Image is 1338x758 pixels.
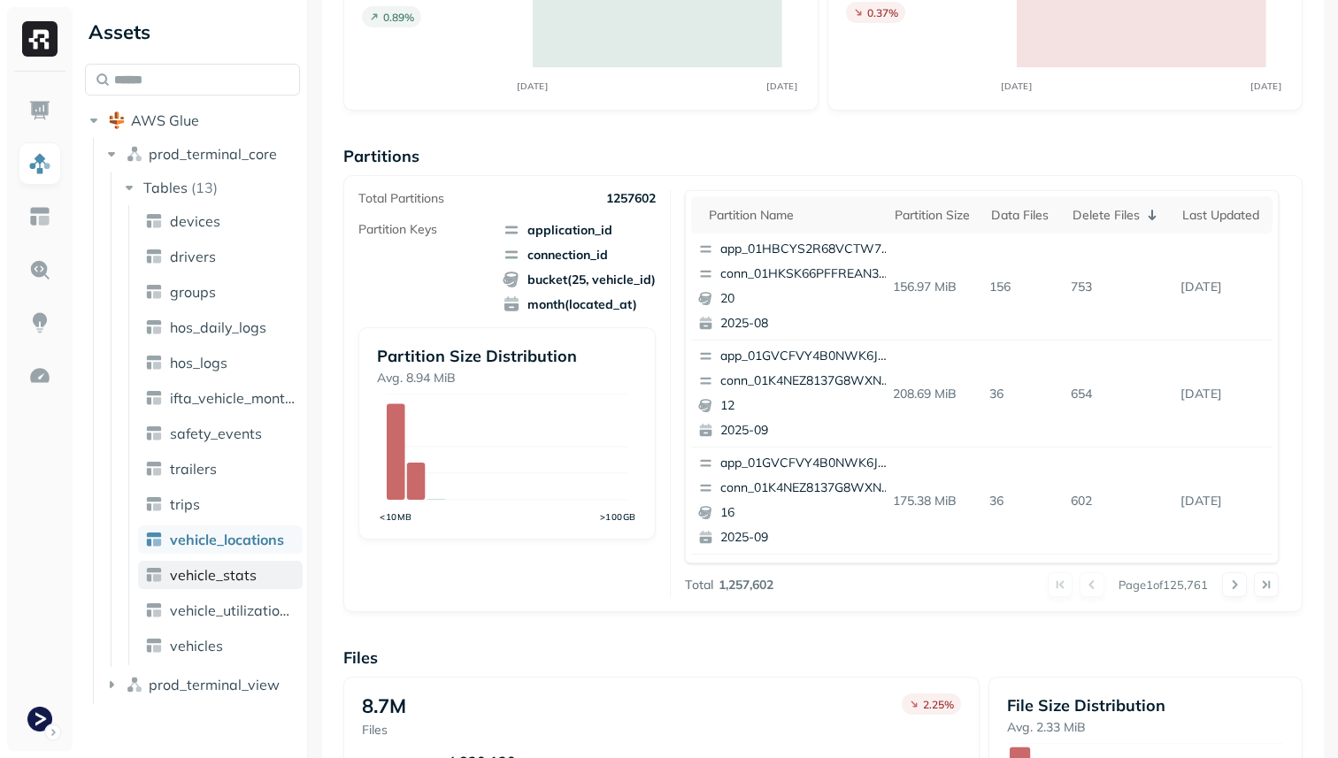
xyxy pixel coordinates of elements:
[720,529,892,547] p: 2025-09
[138,455,303,483] a: trailers
[720,290,892,308] p: 20
[720,504,892,522] p: 16
[982,486,1064,517] p: 36
[343,647,1303,668] p: Files
[138,419,303,448] a: safety_events
[503,246,656,264] span: connection_id
[170,601,296,619] span: vehicle_utilization_day
[22,21,58,57] img: Ryft
[145,495,163,513] img: table
[85,18,300,46] div: Assets
[170,318,266,336] span: hos_daily_logs
[685,577,713,593] p: Total
[170,637,223,655] span: vehicles
[145,601,163,619] img: table
[362,722,406,739] p: Files
[138,561,303,589] a: vehicle_stats
[145,425,163,442] img: table
[503,271,656,288] span: bucket(25, vehicle_id)
[895,207,974,224] div: Partition size
[149,145,277,163] span: prod_terminal_core
[108,111,126,129] img: root
[991,207,1055,224] div: Data Files
[138,596,303,624] a: vehicle_utilization_day
[85,106,300,134] button: AWS Glue
[27,707,52,731] img: Terminal
[691,341,900,447] button: app_01GVCFVY4B0NWK6JYK87JP2WRPconn_01K4NEZ8137G8WXNV00CK90XW1122025-09
[170,566,257,584] span: vehicle_stats
[380,511,412,522] tspan: <10MB
[1064,379,1174,410] p: 654
[362,693,406,718] p: 8.7M
[691,234,900,340] button: app_01HBCYS2R68VCTW71ARV53PDJCconn_01HKSK66PFFREAN3BSJ3K1ZGJ1202025-08
[138,207,303,235] a: devices
[138,490,303,518] a: trips
[138,632,303,660] a: vehicles
[691,555,900,661] button: app_01GVCFVY4B0NWK6JYK87JP2WRPconn_01K4NEZ8137G8WXNV00CK90XW1192025-09
[149,676,280,693] span: prod_terminal_view
[28,205,51,228] img: Asset Explorer
[138,278,303,306] a: groups
[170,460,217,478] span: trailers
[1007,719,1284,736] p: Avg. 2.33 MiB
[120,173,302,202] button: Tables(13)
[503,221,656,239] span: application_id
[886,379,983,410] p: 208.69 MiB
[503,295,656,313] span: month(located_at)
[145,283,163,301] img: table
[923,698,954,711] p: 2.25 %
[103,140,301,168] button: prod_terminal_core
[145,637,163,655] img: table
[28,258,51,281] img: Query Explorer
[145,318,163,336] img: table
[145,354,163,371] img: table
[170,495,200,513] span: trips
[720,372,892,390] p: conn_01K4NEZ8137G8WXNV00CK90XW1
[126,145,143,163] img: namespace
[720,315,892,333] p: 2025-08
[1002,80,1033,91] tspan: [DATE]
[982,379,1064,410] p: 36
[383,11,414,24] p: 0.89 %
[1064,486,1174,517] p: 602
[767,80,798,91] tspan: [DATE]
[170,212,220,230] span: devices
[720,241,892,258] p: app_01HBCYS2R68VCTW71ARV53PDJC
[103,670,301,699] button: prod_terminal_view
[720,265,892,283] p: conn_01HKSK66PFFREAN3BSJ3K1ZGJ1
[720,397,892,415] p: 12
[145,212,163,230] img: table
[28,152,51,175] img: Assets
[377,346,637,366] p: Partition Size Distribution
[886,486,983,517] p: 175.38 MiB
[1251,80,1282,91] tspan: [DATE]
[600,511,636,522] tspan: >100GB
[138,348,303,377] a: hos_logs
[720,455,892,472] p: app_01GVCFVY4B0NWK6JYK87JP2WRP
[1119,577,1208,593] p: Page 1 of 125,761
[138,313,303,341] a: hos_daily_logs
[126,676,143,693] img: namespace
[138,525,303,554] a: vehicle_locations
[358,190,444,207] p: Total Partitions
[982,272,1064,302] p: 156
[1007,695,1284,716] p: File Size Distribution
[1173,379,1272,410] p: Sep 18, 2025
[28,364,51,387] img: Optimization
[709,207,877,224] div: Partition name
[1182,207,1263,224] div: Last updated
[28,311,51,334] img: Insights
[606,190,656,207] p: 1257602
[170,389,296,407] span: ifta_vehicle_months
[145,389,163,407] img: table
[138,242,303,271] a: drivers
[170,283,216,301] span: groups
[170,248,216,265] span: drivers
[145,566,163,584] img: table
[170,425,262,442] span: safety_events
[143,179,188,196] span: Tables
[719,577,773,593] p: 1,257,602
[145,248,163,265] img: table
[691,448,900,554] button: app_01GVCFVY4B0NWK6JYK87JP2WRPconn_01K4NEZ8137G8WXNV00CK90XW1162025-09
[1173,486,1272,517] p: Sep 18, 2025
